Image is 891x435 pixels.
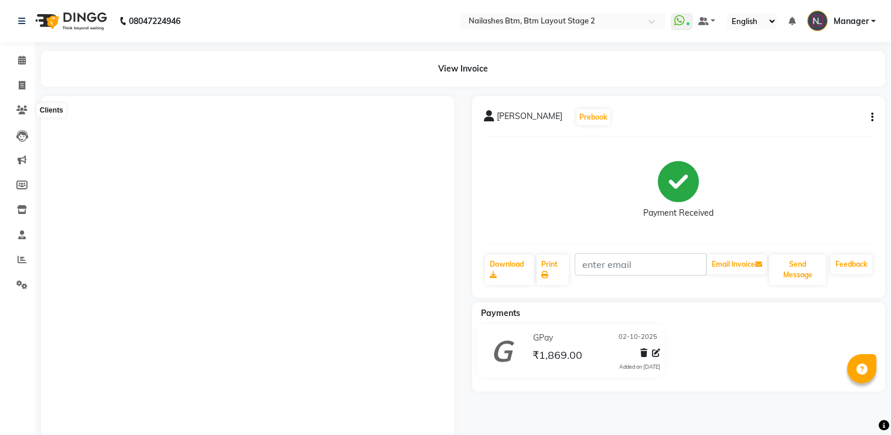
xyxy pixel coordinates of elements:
a: Feedback [831,254,872,274]
div: Payment Received [643,207,714,219]
div: View Invoice [41,51,885,87]
span: [PERSON_NAME] [497,110,562,127]
span: Payments [481,308,520,318]
span: Manager [834,15,869,28]
img: logo [30,5,110,38]
span: GPay [533,332,553,344]
span: 02-10-2025 [619,332,657,344]
button: Send Message [769,254,826,285]
a: Download [485,254,535,285]
input: enter email [575,253,706,276]
div: Clients [37,104,66,118]
button: Email Invoice [707,254,767,274]
img: Manager [807,11,828,31]
span: ₹1,869.00 [532,348,582,365]
b: 08047224946 [129,5,180,38]
button: Prebook [576,109,610,125]
div: Added on [DATE] [619,363,660,371]
iframe: chat widget [842,388,879,423]
a: Print [537,254,569,285]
